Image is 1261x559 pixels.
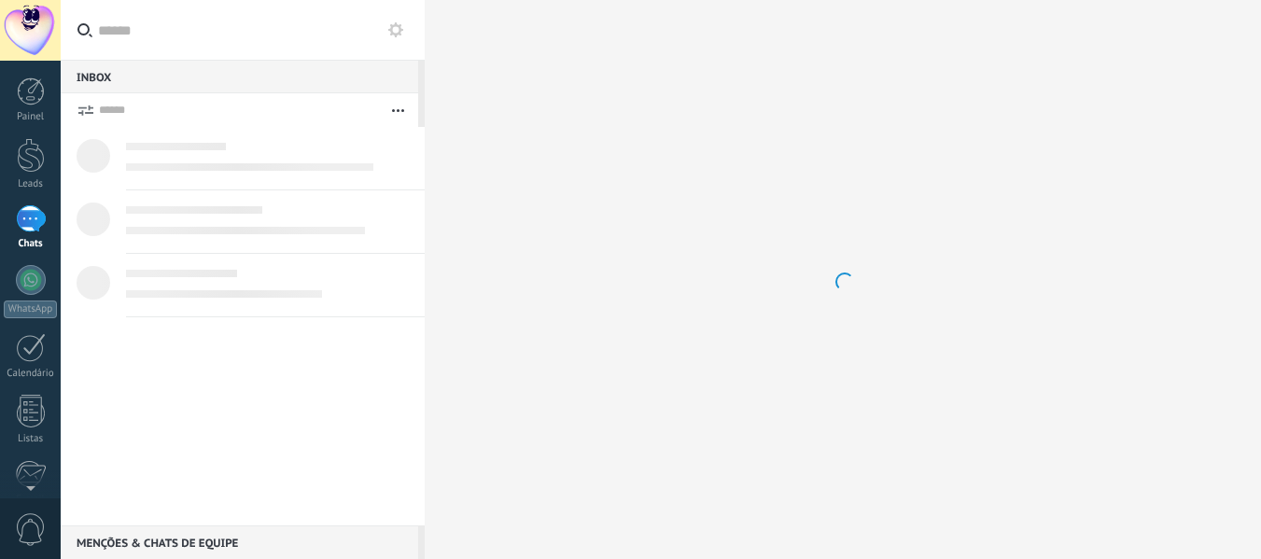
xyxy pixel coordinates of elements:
[4,178,58,190] div: Leads
[4,111,58,123] div: Painel
[61,525,418,559] div: Menções & Chats de equipe
[4,368,58,380] div: Calendário
[4,300,57,318] div: WhatsApp
[4,238,58,250] div: Chats
[4,433,58,445] div: Listas
[61,60,418,93] div: Inbox
[378,93,418,127] button: Mais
